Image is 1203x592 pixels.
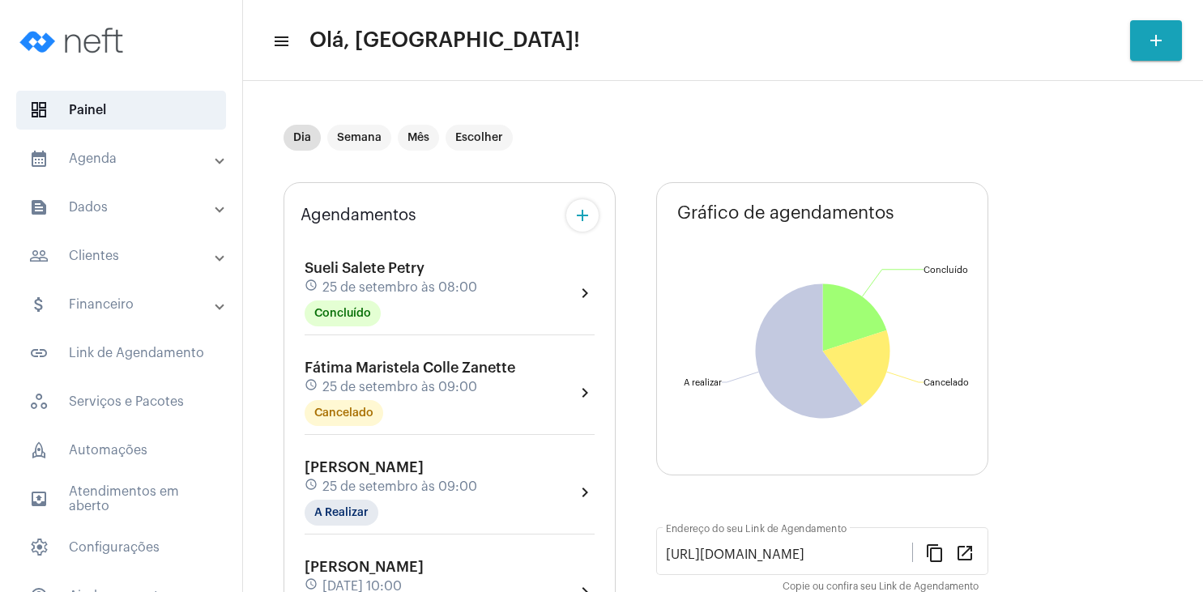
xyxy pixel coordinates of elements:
[305,460,424,475] span: [PERSON_NAME]
[16,91,226,130] span: Painel
[322,479,477,494] span: 25 de setembro às 09:00
[29,392,49,411] span: sidenav icon
[305,500,378,526] mat-chip: A Realizar
[16,334,226,373] span: Link de Agendamento
[677,203,894,223] span: Gráfico de agendamentos
[16,479,226,518] span: Atendimentos em aberto
[13,8,134,73] img: logo-neft-novo-2.png
[322,380,477,394] span: 25 de setembro às 09:00
[398,125,439,151] mat-chip: Mês
[446,125,513,151] mat-chip: Escolher
[29,198,49,217] mat-icon: sidenav icon
[575,483,595,502] mat-icon: chevron_right
[924,378,969,387] text: Cancelado
[573,206,592,225] mat-icon: add
[305,279,319,296] mat-icon: schedule
[305,560,424,574] span: [PERSON_NAME]
[322,280,477,295] span: 25 de setembro às 08:00
[29,295,49,314] mat-icon: sidenav icon
[272,32,288,51] mat-icon: sidenav icon
[305,400,383,426] mat-chip: Cancelado
[29,246,216,266] mat-panel-title: Clientes
[575,383,595,402] mat-icon: chevron_right
[305,478,319,496] mat-icon: schedule
[16,528,226,567] span: Configurações
[305,378,319,396] mat-icon: schedule
[10,285,242,324] mat-expansion-panel-header: sidenav iconFinanceiro
[29,246,49,266] mat-icon: sidenav icon
[29,343,49,363] mat-icon: sidenav icon
[327,125,391,151] mat-chip: Semana
[10,188,242,227] mat-expansion-panel-header: sidenav iconDados
[29,100,49,120] span: sidenav icon
[666,547,912,562] input: Link
[10,139,242,178] mat-expansion-panel-header: sidenav iconAgenda
[29,489,49,509] mat-icon: sidenav icon
[29,198,216,217] mat-panel-title: Dados
[955,543,975,562] mat-icon: open_in_new
[309,28,580,53] span: Olá, [GEOGRAPHIC_DATA]!
[29,295,216,314] mat-panel-title: Financeiro
[301,207,416,224] span: Agendamentos
[1146,31,1166,50] mat-icon: add
[305,261,424,275] span: Sueli Salete Petry
[575,283,595,303] mat-icon: chevron_right
[29,441,49,460] span: sidenav icon
[305,360,515,375] span: Fátima Maristela Colle Zanette
[10,236,242,275] mat-expansion-panel-header: sidenav iconClientes
[305,300,381,326] mat-chip: Concluído
[29,149,49,168] mat-icon: sidenav icon
[29,149,216,168] mat-panel-title: Agenda
[29,538,49,557] span: sidenav icon
[16,431,226,470] span: Automações
[925,543,945,562] mat-icon: content_copy
[284,125,321,151] mat-chip: Dia
[924,266,968,275] text: Concluído
[16,382,226,421] span: Serviços e Pacotes
[684,378,722,387] text: A realizar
